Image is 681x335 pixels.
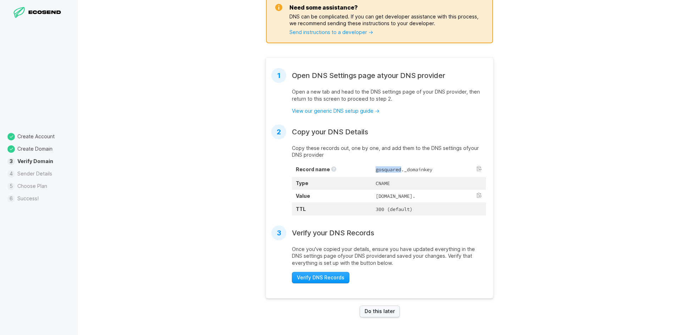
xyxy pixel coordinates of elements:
a: View our generic DNS setup guide → [292,108,380,114]
a: Do this later [360,306,400,317]
h3: Need some assistance? [289,4,358,11]
td: [DOMAIN_NAME]. [372,190,486,202]
p: DNS can be complicated. If you can get developer assistance with this process, we recommend sendi... [289,13,486,26]
a: Send instructions to a developer → [289,29,373,35]
span: Verify DNS Records [297,274,344,281]
th: TTL [292,202,372,215]
button: Verify DNS Records [292,272,349,284]
h2: Open DNS Settings page at your DNS provider [292,71,445,80]
p: Once you've copied your details, ensure you have updated everything in the DNS settings page of y... [292,246,486,267]
p: Copy these records out, one by one, and add them to the DNS settings of your DNS provider [292,145,486,158]
td: gosquared._domainkey [372,163,486,177]
td: 300 (default) [372,202,486,215]
p: Open a new tab and head to the DNS settings page of your DNS provider , then return to this scree... [292,88,486,102]
td: CNAME [372,177,486,190]
h2: Copy your DNS Details [292,128,368,136]
h2: Verify your DNS Records [292,229,374,237]
th: Value [292,190,372,202]
th: Type [292,177,372,190]
th: Record name [292,163,372,177]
